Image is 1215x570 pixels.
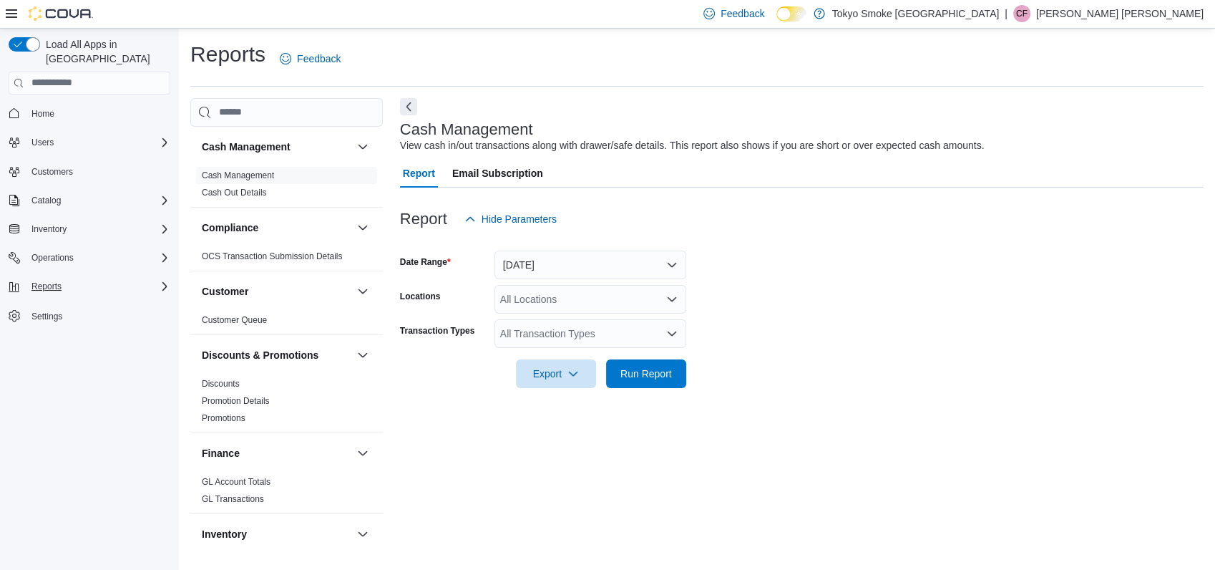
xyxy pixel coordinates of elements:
[202,284,351,299] button: Customer
[3,219,176,239] button: Inventory
[666,328,678,339] button: Open list of options
[620,367,672,381] span: Run Report
[202,396,270,406] a: Promotion Details
[202,284,248,299] h3: Customer
[26,105,60,122] a: Home
[26,163,79,180] a: Customers
[832,5,1000,22] p: Tokyo Smoke [GEOGRAPHIC_DATA]
[31,137,54,148] span: Users
[26,278,67,295] button: Reports
[202,170,274,180] a: Cash Management
[202,140,291,154] h3: Cash Management
[202,315,267,325] a: Customer Queue
[202,170,274,181] span: Cash Management
[400,121,533,138] h3: Cash Management
[452,159,543,188] span: Email Subscription
[26,221,72,238] button: Inventory
[29,6,93,21] img: Cova
[3,161,176,182] button: Customers
[400,138,985,153] div: View cash in/out transactions along with drawer/safe details. This report also shows if you are s...
[26,308,68,325] a: Settings
[31,108,54,120] span: Home
[202,446,351,460] button: Finance
[31,252,74,264] span: Operations
[721,6,764,21] span: Feedback
[31,311,62,322] span: Settings
[3,248,176,268] button: Operations
[202,221,258,235] h3: Compliance
[354,347,371,364] button: Discounts & Promotions
[297,52,341,66] span: Feedback
[26,306,170,324] span: Settings
[26,192,67,209] button: Catalog
[202,348,351,362] button: Discounts & Promotions
[400,211,447,228] h3: Report
[666,294,678,305] button: Open list of options
[190,248,383,271] div: Compliance
[1036,5,1204,22] p: [PERSON_NAME] [PERSON_NAME]
[26,134,59,151] button: Users
[400,256,451,268] label: Date Range
[26,249,79,266] button: Operations
[40,37,170,66] span: Load All Apps in [GEOGRAPHIC_DATA]
[26,192,170,209] span: Catalog
[31,223,67,235] span: Inventory
[403,159,435,188] span: Report
[606,359,686,388] button: Run Report
[26,134,170,151] span: Users
[1013,5,1030,22] div: Connor Fayant
[354,445,371,462] button: Finance
[190,311,383,334] div: Customer
[202,187,267,198] span: Cash Out Details
[1005,5,1007,22] p: |
[202,348,318,362] h3: Discounts & Promotions
[202,378,240,390] span: Discounts
[354,283,371,300] button: Customer
[3,132,176,153] button: Users
[400,98,417,115] button: Next
[202,395,270,407] span: Promotion Details
[494,251,686,279] button: [DATE]
[202,412,245,424] span: Promotions
[31,281,62,292] span: Reports
[3,190,176,211] button: Catalog
[190,473,383,513] div: Finance
[400,325,474,337] label: Transaction Types
[202,188,267,198] a: Cash Out Details
[26,221,170,238] span: Inventory
[1016,5,1028,22] span: CF
[354,138,371,155] button: Cash Management
[274,44,346,73] a: Feedback
[31,166,73,178] span: Customers
[482,212,557,226] span: Hide Parameters
[26,105,170,122] span: Home
[202,527,351,541] button: Inventory
[202,314,267,326] span: Customer Queue
[459,205,562,233] button: Hide Parameters
[202,251,343,261] a: OCS Transaction Submission Details
[202,477,270,487] a: GL Account Totals
[202,413,245,423] a: Promotions
[202,251,343,262] span: OCS Transaction Submission Details
[202,446,240,460] h3: Finance
[202,379,240,389] a: Discounts
[202,493,264,505] span: GL Transactions
[202,527,247,541] h3: Inventory
[400,291,441,302] label: Locations
[9,97,170,364] nav: Complex example
[354,219,371,236] button: Compliance
[26,278,170,295] span: Reports
[776,6,806,21] input: Dark Mode
[190,167,383,207] div: Cash Management
[202,221,351,235] button: Compliance
[354,526,371,543] button: Inventory
[202,494,264,504] a: GL Transactions
[26,249,170,266] span: Operations
[3,103,176,124] button: Home
[202,476,270,488] span: GL Account Totals
[190,40,265,69] h1: Reports
[26,163,170,180] span: Customers
[3,276,176,296] button: Reports
[516,359,596,388] button: Export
